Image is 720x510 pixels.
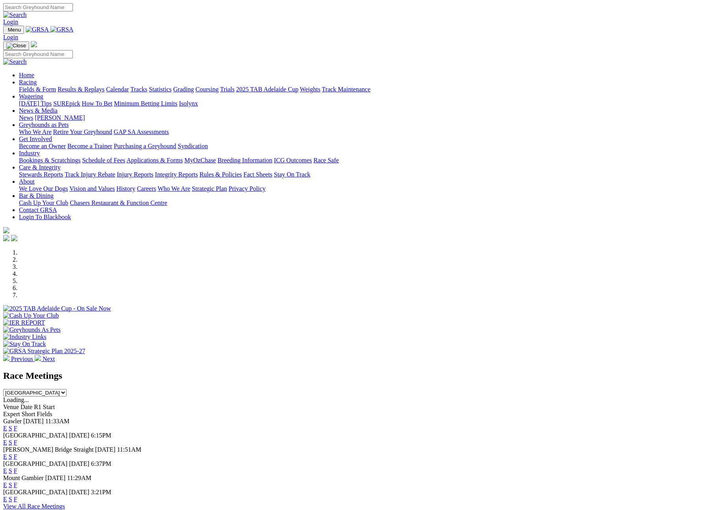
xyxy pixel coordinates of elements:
[8,27,21,33] span: Menu
[34,404,55,410] span: R1 Start
[19,100,717,107] div: Wagering
[173,86,194,93] a: Grading
[14,482,17,488] a: F
[14,425,17,432] a: F
[14,439,17,446] a: F
[11,235,17,241] img: twitter.svg
[69,460,89,467] span: [DATE]
[3,41,29,50] button: Toggle navigation
[106,86,129,93] a: Calendar
[19,86,717,93] div: Racing
[3,26,24,34] button: Toggle navigation
[3,34,18,41] a: Login
[6,43,26,49] img: Close
[3,19,18,25] a: Login
[155,171,198,178] a: Integrity Reports
[3,475,44,481] span: Mount Gambier
[67,143,112,149] a: Become a Trainer
[236,86,298,93] a: 2025 TAB Adelaide Cup
[19,171,717,178] div: Care & Integrity
[300,86,320,93] a: Weights
[69,432,89,439] span: [DATE]
[127,157,183,164] a: Applications & Forms
[19,121,69,128] a: Greyhounds as Pets
[58,86,104,93] a: Results & Replays
[3,432,67,439] span: [GEOGRAPHIC_DATA]
[9,439,12,446] a: S
[274,157,312,164] a: ICG Outcomes
[69,185,115,192] a: Vision and Values
[19,107,58,114] a: News & Media
[19,199,68,206] a: Cash Up Your Club
[3,370,717,381] h2: Race Meetings
[322,86,370,93] a: Track Maintenance
[158,185,190,192] a: Who We Are
[82,100,113,107] a: How To Bet
[91,432,112,439] span: 6:15PM
[199,171,242,178] a: Rules & Policies
[3,425,7,432] a: E
[3,489,67,495] span: [GEOGRAPHIC_DATA]
[313,157,339,164] a: Race Safe
[9,496,12,503] a: S
[23,418,44,424] span: [DATE]
[3,411,20,417] span: Expert
[37,411,52,417] span: Fields
[3,305,111,312] img: 2025 TAB Adelaide Cup - On Sale Now
[3,356,35,362] a: Previous
[11,356,33,362] span: Previous
[3,3,73,11] input: Search
[45,418,70,424] span: 11:33AM
[9,467,12,474] a: S
[19,86,56,93] a: Fields & Form
[9,425,12,432] a: S
[19,143,66,149] a: Become an Owner
[65,171,115,178] a: Track Injury Rebate
[95,446,115,453] span: [DATE]
[19,157,80,164] a: Bookings & Scratchings
[184,157,216,164] a: MyOzChase
[3,312,59,319] img: Cash Up Your Club
[218,157,272,164] a: Breeding Information
[14,467,17,474] a: F
[114,100,177,107] a: Minimum Betting Limits
[19,150,40,156] a: Industry
[19,93,43,100] a: Wagering
[229,185,266,192] a: Privacy Policy
[19,114,33,121] a: News
[19,128,717,136] div: Greyhounds as Pets
[137,185,156,192] a: Careers
[31,41,37,47] img: logo-grsa-white.png
[130,86,147,93] a: Tracks
[53,100,80,107] a: SUREpick
[3,496,7,503] a: E
[19,185,68,192] a: We Love Our Dogs
[26,26,49,33] img: GRSA
[70,199,167,206] a: Chasers Restaurant & Function Centre
[91,460,112,467] span: 6:37PM
[3,460,67,467] span: [GEOGRAPHIC_DATA]
[19,157,717,164] div: Industry
[178,143,208,149] a: Syndication
[117,446,141,453] span: 11:51AM
[14,453,17,460] a: F
[3,11,27,19] img: Search
[3,446,93,453] span: [PERSON_NAME] Bridge Straight
[274,171,310,178] a: Stay On Track
[3,418,22,424] span: Gawler
[3,404,19,410] span: Venue
[19,128,52,135] a: Who We Are
[3,467,7,474] a: E
[3,348,85,355] img: GRSA Strategic Plan 2025-27
[220,86,234,93] a: Trials
[3,355,9,361] img: chevron-left-pager-white.svg
[192,185,227,192] a: Strategic Plan
[3,396,29,403] span: Loading...
[19,72,34,78] a: Home
[82,157,125,164] a: Schedule of Fees
[3,453,7,460] a: E
[3,439,7,446] a: E
[35,356,55,362] a: Next
[69,489,89,495] span: [DATE]
[19,214,71,220] a: Login To Blackbook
